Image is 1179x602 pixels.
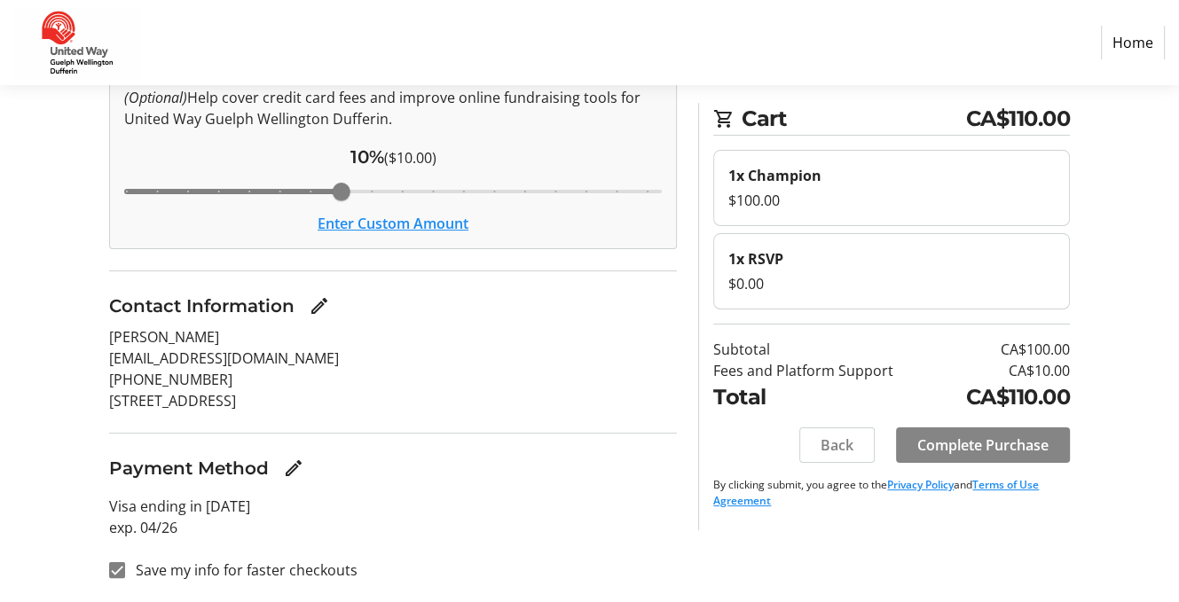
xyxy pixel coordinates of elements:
[1101,26,1165,59] a: Home
[713,477,1070,509] p: By clicking submit, you agree to the and
[350,146,384,168] span: 10%
[109,326,678,348] p: [PERSON_NAME]
[799,427,875,463] button: Back
[302,288,337,324] button: Edit Contact Information
[917,434,1049,456] span: Complete Purchase
[109,390,678,411] p: [STREET_ADDRESS]
[939,339,1070,360] td: CA$100.00
[124,88,187,107] em: (Optional)
[109,455,269,481] h3: Payment Method
[125,559,358,581] label: Save my info for faster checkouts
[966,103,1071,135] span: CA$110.00
[713,381,939,413] td: Total
[821,434,853,456] span: Back
[742,103,966,135] span: Cart
[713,477,1039,508] a: Terms of Use Agreement
[109,293,295,319] h3: Contact Information
[14,7,140,78] img: United Way Guelph Wellington Dufferin's Logo
[713,360,939,381] td: Fees and Platform Support
[318,213,468,234] button: Enter Custom Amount
[896,427,1070,463] button: Complete Purchase
[728,190,1055,211] div: $100.00
[887,477,954,492] a: Privacy Policy
[124,87,663,129] p: Help cover credit card fees and improve online fundraising tools for United Way Guelph Wellington...
[728,273,1055,294] div: $0.00
[939,360,1070,381] td: CA$10.00
[109,369,678,390] p: [PHONE_NUMBER]
[109,496,678,538] p: Visa ending in [DATE] exp. 04/26
[713,339,939,360] td: Subtotal
[109,348,678,369] p: [EMAIL_ADDRESS][DOMAIN_NAME]
[939,381,1070,413] td: CA$110.00
[728,166,821,185] strong: 1x Champion
[728,249,783,269] strong: 1x RSVP
[276,450,311,486] button: Edit Payment Method
[124,144,663,170] div: ($10.00)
